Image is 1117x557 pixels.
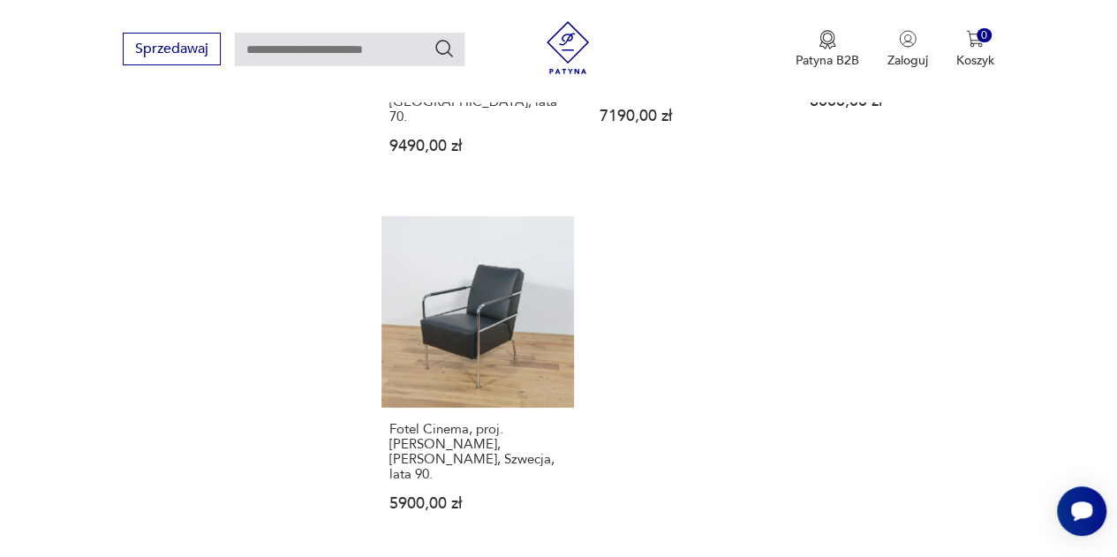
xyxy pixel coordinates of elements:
h3: Fotel Cinema, proj. [PERSON_NAME], [PERSON_NAME], Szwecja, lata 90. [389,422,566,482]
button: Patyna B2B [796,30,859,69]
a: Sprzedawaj [123,44,221,56]
button: Sprzedawaj [123,33,221,65]
p: Zaloguj [887,52,928,69]
h3: Komplet dziesięciu krzeseł [PERSON_NAME], proj. [PERSON_NAME][GEOGRAPHIC_DATA], Zamojska Fabryka ... [389,19,566,124]
img: Ikonka użytkownika [899,30,917,48]
p: 7190,00 zł [600,109,776,124]
a: Fotel Cinema, proj. Gunilla Allard, Lammhults, Szwecja, lata 90.Fotel Cinema, proj. [PERSON_NAME]... [381,216,574,546]
p: 9490,00 zł [389,139,566,154]
button: Szukaj [434,38,455,59]
img: Patyna - sklep z meblami i dekoracjami vintage [541,21,594,74]
p: 5900,00 zł [389,496,566,511]
button: 0Koszyk [956,30,994,69]
a: Ikona medaluPatyna B2B [796,30,859,69]
button: Zaloguj [887,30,928,69]
div: 0 [977,28,992,43]
p: Koszyk [956,52,994,69]
img: Ikona medalu [819,30,836,49]
iframe: Smartsupp widget button [1057,486,1106,536]
img: Ikona koszyka [966,30,984,48]
p: Patyna B2B [796,52,859,69]
p: 8000,00 zł [810,94,986,109]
